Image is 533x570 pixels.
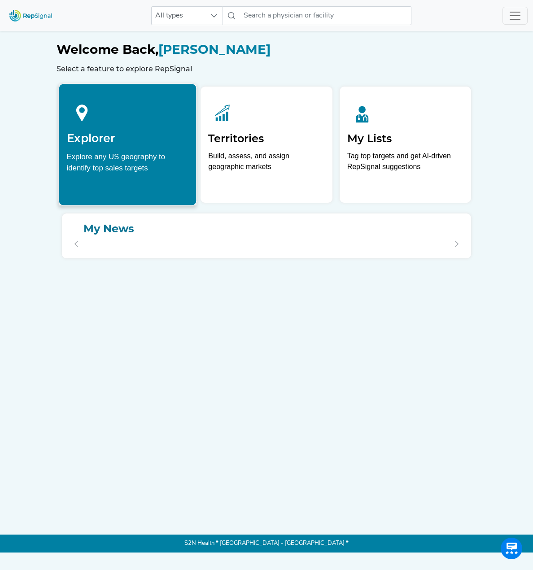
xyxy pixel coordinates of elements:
h1: [PERSON_NAME] [57,42,476,57]
a: TerritoriesBuild, assess, and assign geographic markets [201,87,332,203]
a: ExplorerExplore any US geography to identify top sales targets [59,83,197,205]
p: S2N Health * [GEOGRAPHIC_DATA] - [GEOGRAPHIC_DATA] * [57,535,476,553]
h2: Territories [208,132,324,145]
input: Search a physician or facility [240,6,411,25]
h2: My Lists [347,132,463,145]
button: Toggle navigation [502,7,528,25]
span: All types [152,7,205,25]
a: My News [69,221,464,237]
h2: Explorer [67,131,189,145]
div: Explore any US geography to identify top sales targets [67,151,189,173]
span: Welcome Back, [57,42,158,57]
a: My ListsTag top targets and get AI-driven RepSignal suggestions [340,87,471,203]
p: Build, assess, and assign geographic markets [208,151,324,177]
p: Tag top targets and get AI-driven RepSignal suggestions [347,151,463,177]
h6: Select a feature to explore RepSignal [57,65,476,73]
